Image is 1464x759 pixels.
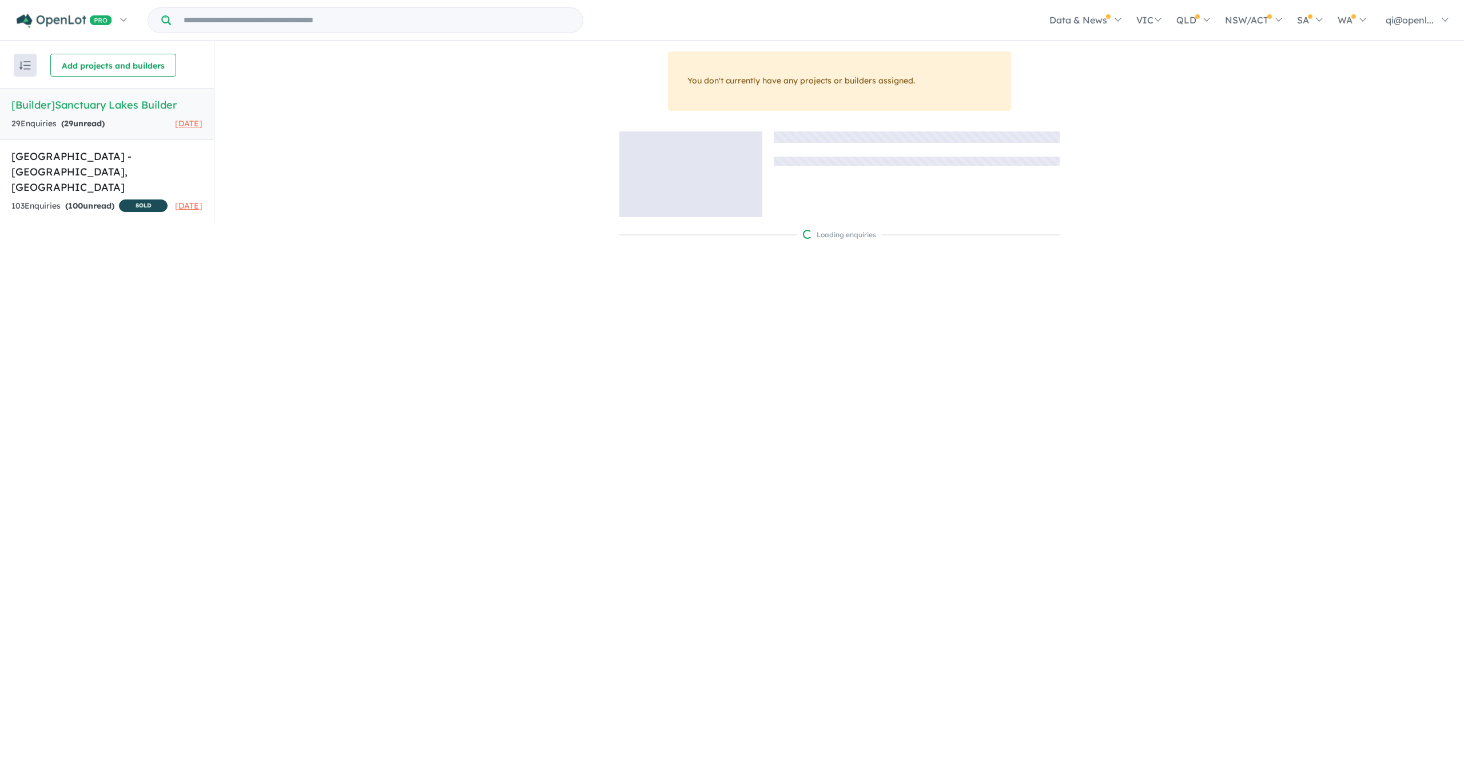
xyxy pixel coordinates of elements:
[1386,14,1434,26] span: qi@openl...
[11,149,202,195] h5: [GEOGRAPHIC_DATA] - [GEOGRAPHIC_DATA] , [GEOGRAPHIC_DATA]
[61,118,105,129] strong: ( unread)
[11,97,202,113] h5: [Builder] Sanctuary Lakes Builder
[803,229,876,241] div: Loading enquiries
[17,14,112,28] img: Openlot PRO Logo White
[11,117,105,131] div: 29 Enquir ies
[19,61,31,70] img: sort.svg
[11,199,168,214] div: 103 Enquir ies
[65,201,114,211] strong: ( unread)
[175,201,202,211] span: [DATE]
[175,118,202,129] span: [DATE]
[50,54,176,77] button: Add projects and builders
[173,8,580,33] input: Try estate name, suburb, builder or developer
[119,199,168,212] span: SOLD
[64,118,73,129] span: 29
[668,51,1011,111] div: You don't currently have any projects or builders assigned.
[68,201,83,211] span: 100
